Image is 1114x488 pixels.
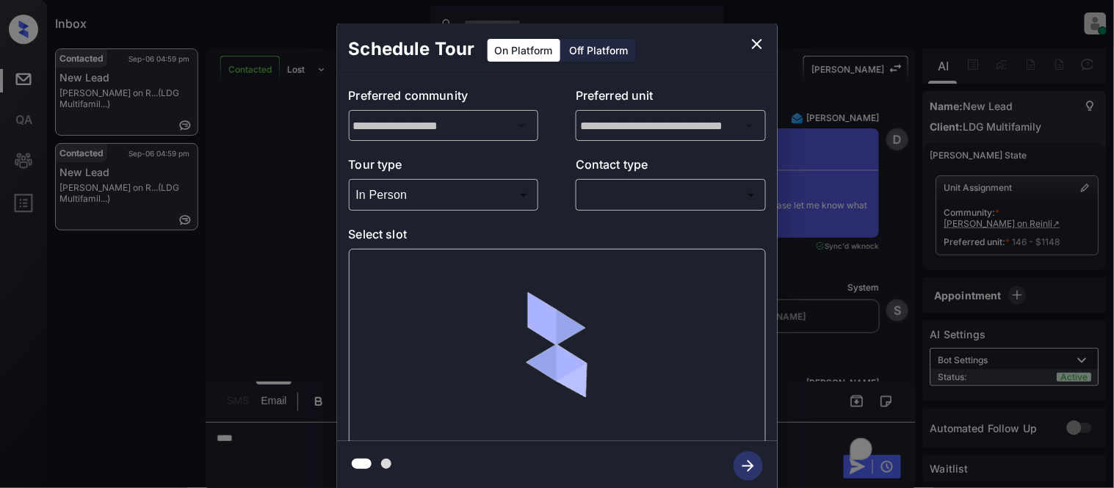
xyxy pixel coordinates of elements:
[576,87,766,110] p: Preferred unit
[349,225,766,249] p: Select slot
[349,87,539,110] p: Preferred community
[471,261,643,433] img: loaderv1.7921fd1ed0a854f04152.gif
[576,156,766,179] p: Contact type
[352,183,535,207] div: In Person
[725,447,772,485] button: btn-next
[488,39,560,62] div: On Platform
[742,29,772,59] button: close
[563,39,636,62] div: Off Platform
[337,23,487,75] h2: Schedule Tour
[349,156,539,179] p: Tour type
